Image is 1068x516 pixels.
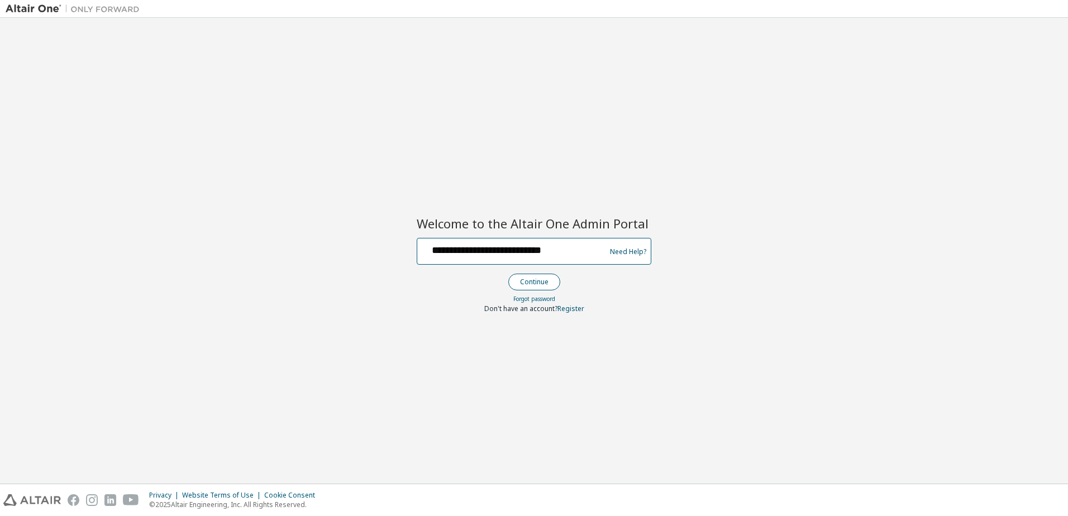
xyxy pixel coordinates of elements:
[6,3,145,15] img: Altair One
[557,304,584,313] a: Register
[264,491,322,500] div: Cookie Consent
[3,494,61,506] img: altair_logo.svg
[149,500,322,509] p: © 2025 Altair Engineering, Inc. All Rights Reserved.
[123,494,139,506] img: youtube.svg
[508,274,560,290] button: Continue
[417,216,651,231] h2: Welcome to the Altair One Admin Portal
[484,304,557,313] span: Don't have an account?
[68,494,79,506] img: facebook.svg
[513,295,555,303] a: Forgot password
[182,491,264,500] div: Website Terms of Use
[610,251,646,252] a: Need Help?
[104,494,116,506] img: linkedin.svg
[149,491,182,500] div: Privacy
[86,494,98,506] img: instagram.svg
